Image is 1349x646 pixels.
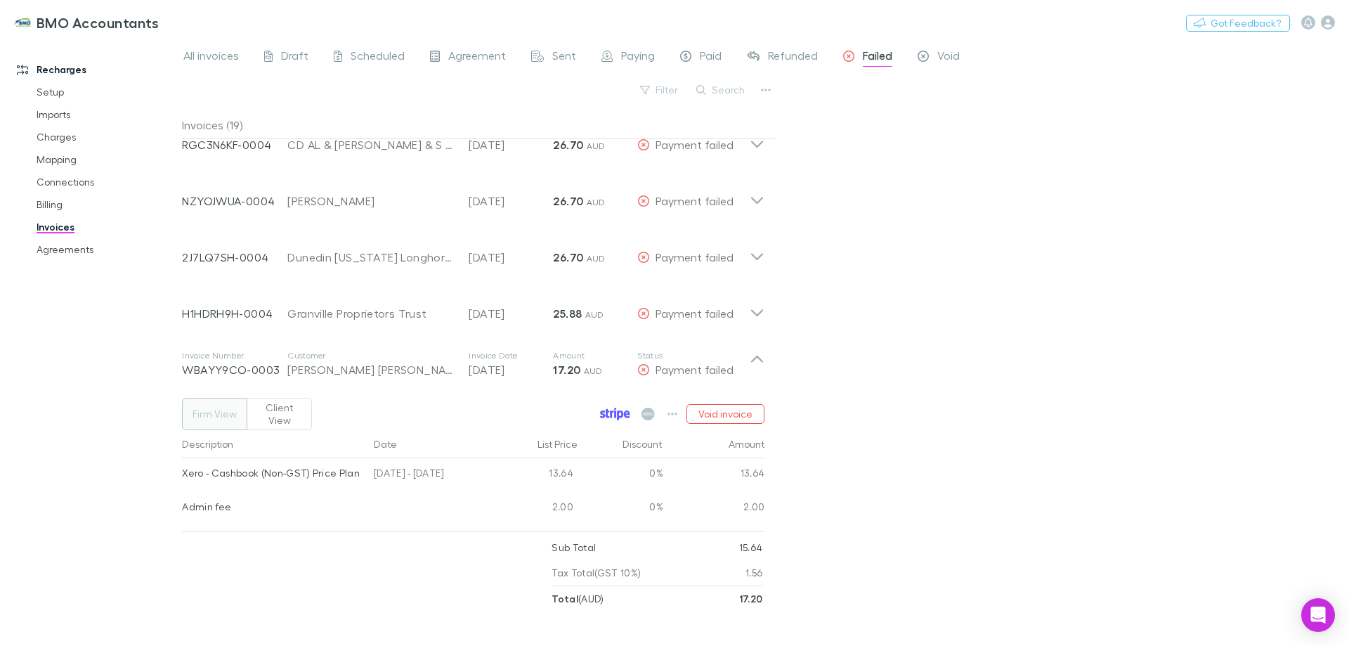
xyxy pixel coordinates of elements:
span: Paying [621,49,655,67]
h3: BMO Accountants [37,14,159,31]
div: RGC3N6KF-0004CD AL & [PERSON_NAME] & S [PERSON_NAME][DATE]26.70 AUDPayment failed [171,111,776,167]
span: Scheduled [351,49,405,67]
span: Payment failed [656,194,734,207]
a: Agreements [22,238,190,261]
p: RGC3N6KF-0004 [182,136,287,153]
a: Billing [22,193,190,216]
div: Admin fee [182,492,363,522]
a: Connections [22,171,190,193]
a: Recharges [3,58,190,81]
button: Got Feedback? [1186,15,1290,32]
button: Firm View [182,398,247,430]
p: 15.64 [739,535,763,560]
span: AUD [587,253,606,264]
p: Customer [287,350,455,361]
span: AUD [585,309,604,320]
a: Mapping [22,148,190,171]
div: Invoice NumberWBAYY9CO-0003Customer[PERSON_NAME] [PERSON_NAME]Invoice Date[DATE]Amount17.20 AUDSt... [171,336,776,392]
span: Payment failed [656,250,734,264]
span: Draft [281,49,308,67]
span: Agreement [448,49,506,67]
div: [DATE] - [DATE] [368,458,495,492]
div: [PERSON_NAME] [PERSON_NAME] [287,361,455,378]
strong: 26.70 [553,194,583,208]
a: Imports [22,103,190,126]
div: [PERSON_NAME] [287,193,455,209]
span: AUD [584,366,603,376]
img: BMO Accountants's Logo [14,14,31,31]
p: [DATE] [469,249,553,266]
div: 2.00 [663,492,765,526]
div: 2.00 [495,492,579,526]
span: Payment failed [656,363,734,376]
a: Setup [22,81,190,103]
a: BMO Accountants [6,6,168,39]
p: [DATE] [469,305,553,322]
p: WBAYY9CO-0003 [182,361,287,378]
p: 1.56 [745,560,762,586]
div: Granville Proprietors Trust [287,305,455,322]
div: 13.64 [495,458,579,492]
p: [DATE] [469,193,553,209]
div: 0% [579,492,663,526]
div: Open Intercom Messenger [1301,598,1335,632]
p: ( AUD ) [552,586,604,612]
span: All invoices [183,49,239,67]
strong: 25.88 [553,306,582,321]
span: Paid [700,49,722,67]
p: NZYOJWUA-0004 [182,193,287,209]
p: H1HDRH9H-0004 [182,305,287,322]
span: Refunded [768,49,818,67]
div: Dunedin [US_STATE] Longhorns Pty Ltd [287,249,455,266]
span: Void [937,49,960,67]
strong: 26.70 [553,138,583,152]
p: Invoice Number [182,350,287,361]
p: 2J7LQ7SH-0004 [182,249,287,266]
button: Search [689,82,753,98]
span: Payment failed [656,306,734,320]
p: Sub Total [552,535,596,560]
button: Void invoice [686,404,764,424]
div: H1HDRH9H-0004Granville Proprietors Trust[DATE]25.88 AUDPayment failed [171,280,776,336]
div: 13.64 [663,458,765,492]
span: Sent [552,49,576,67]
div: CD AL & [PERSON_NAME] & S [PERSON_NAME] [287,136,455,153]
p: [DATE] [469,136,553,153]
strong: 17.20 [553,363,580,377]
div: NZYOJWUA-0004[PERSON_NAME][DATE]26.70 AUDPayment failed [171,167,776,224]
p: Status [637,350,750,361]
strong: Total [552,593,578,605]
button: Client View [247,398,312,430]
a: Invoices [22,216,190,238]
strong: 26.70 [553,250,583,264]
a: Charges [22,126,190,148]
strong: 17.20 [739,593,763,605]
p: [DATE] [469,361,553,378]
span: Payment failed [656,138,734,151]
div: Xero - Cashbook (Non-GST) Price Plan [182,458,363,488]
p: Invoice Date [469,350,553,361]
span: Failed [863,49,892,67]
div: 0% [579,458,663,492]
p: Amount [553,350,637,361]
span: AUD [587,197,606,207]
span: AUD [587,141,606,151]
button: Filter [633,82,686,98]
div: 2J7LQ7SH-0004Dunedin [US_STATE] Longhorns Pty Ltd[DATE]26.70 AUDPayment failed [171,224,776,280]
p: Tax Total (GST 10%) [552,560,641,586]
